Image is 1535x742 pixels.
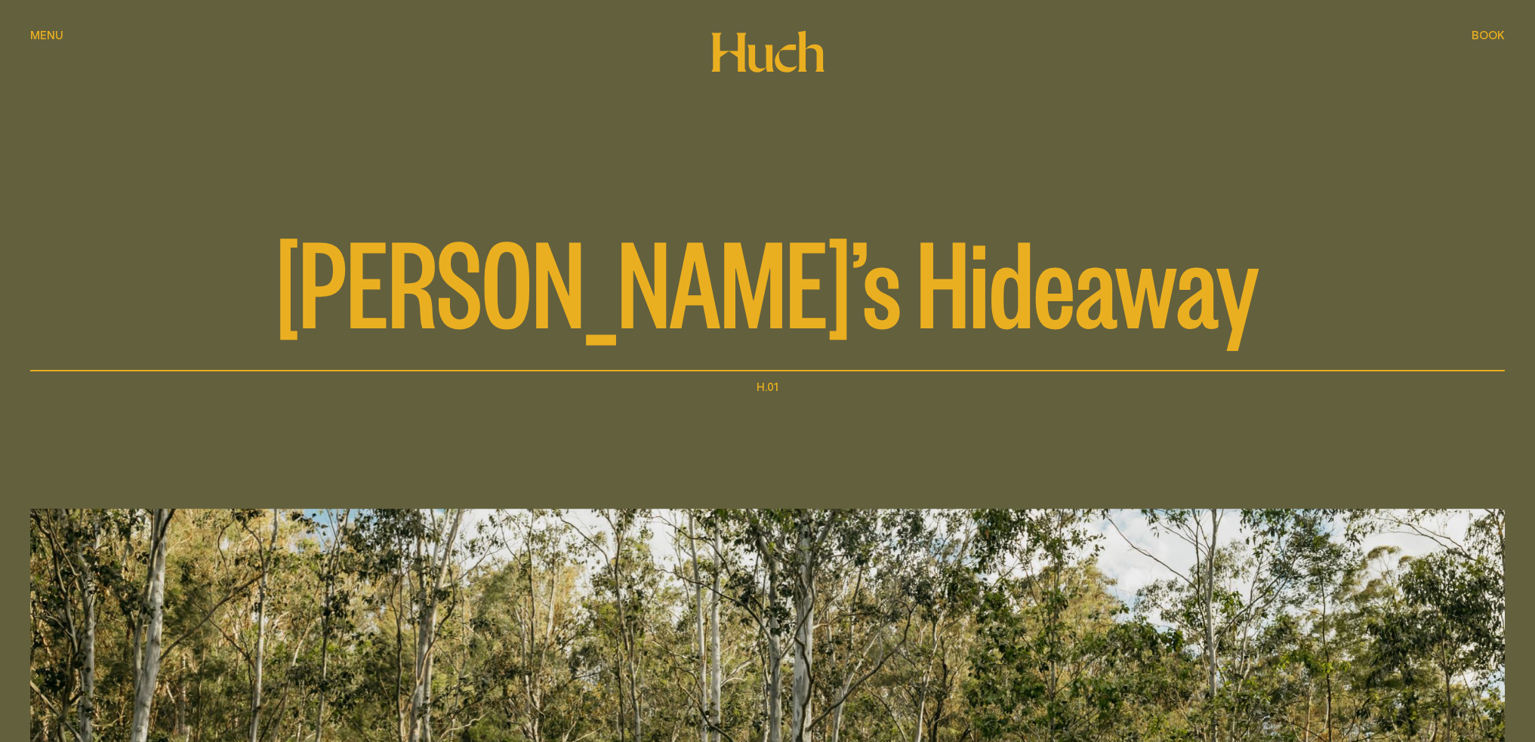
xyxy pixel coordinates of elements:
[757,377,778,396] h1: H.01
[30,29,63,41] span: Menu
[1472,29,1505,41] span: Book
[1472,27,1505,45] button: show booking tray
[30,27,63,45] button: show menu
[276,218,1259,339] span: [PERSON_NAME]’s Hideaway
